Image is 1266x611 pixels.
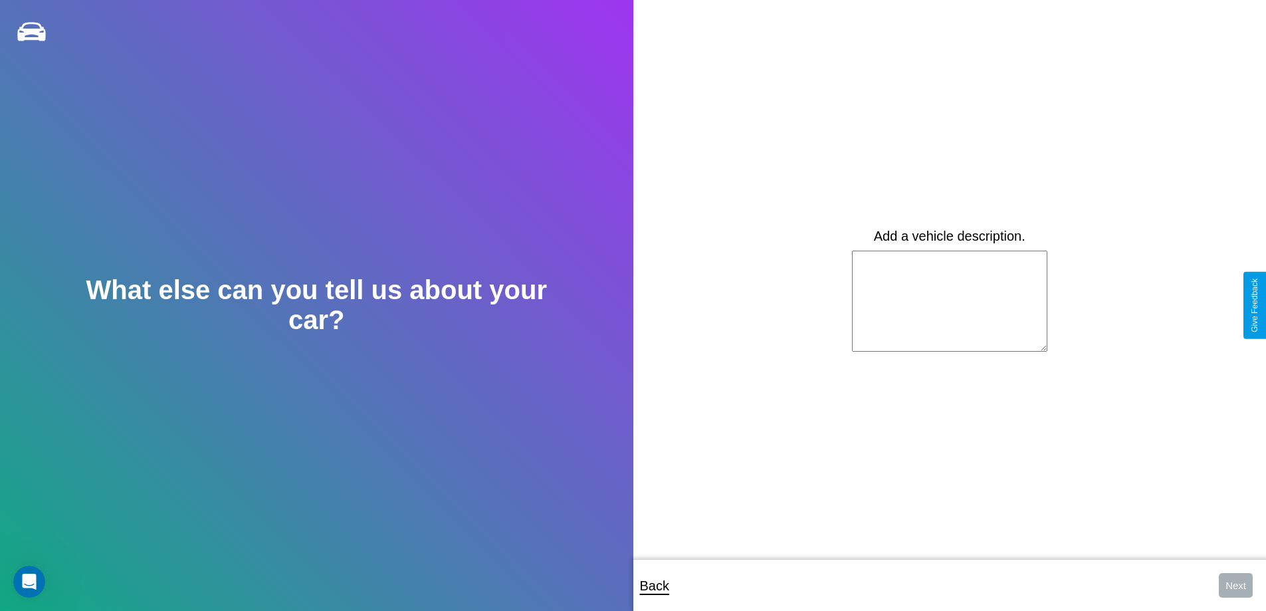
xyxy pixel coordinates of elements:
div: Give Feedback [1250,279,1259,332]
iframe: Intercom live chat [13,566,45,598]
button: Next [1219,573,1253,598]
label: Add a vehicle description. [874,229,1025,244]
h2: What else can you tell us about your car? [63,275,570,335]
p: Back [640,574,669,598]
